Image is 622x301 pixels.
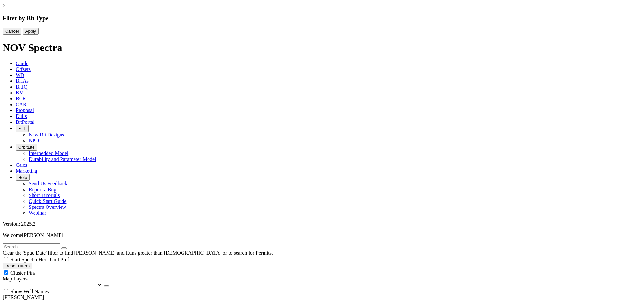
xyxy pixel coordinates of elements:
[18,175,27,180] span: Help
[3,276,28,281] span: Map Layers
[29,198,66,204] a: Quick Start Guide
[3,294,619,300] div: [PERSON_NAME]
[18,145,34,150] span: OrbitLite
[3,232,619,238] p: Welcome
[16,102,27,107] span: OAR
[23,28,39,35] button: Apply
[16,96,26,101] span: BCR
[16,162,27,168] span: Calcs
[16,113,27,119] span: Dulls
[3,42,619,54] h1: NOV Spectra
[3,15,619,22] h3: Filter by Bit Type
[29,150,68,156] a: Interbedded Model
[29,204,66,210] a: Spectra Overview
[16,61,28,66] span: Guide
[3,221,619,227] div: Version: 2025.2
[3,3,6,8] a: ×
[29,193,60,198] a: Short Tutorials
[3,263,32,269] button: Reset Filters
[16,66,31,72] span: Offsets
[3,243,60,250] input: Search
[10,257,48,262] span: Start Spectra Here
[16,84,27,90] span: BitIQ
[16,90,24,95] span: KM
[29,187,56,192] a: Report a Bug
[29,132,64,137] a: New Bit Designs
[16,107,34,113] span: Proposal
[22,232,63,238] span: [PERSON_NAME]
[29,210,46,216] a: Webinar
[29,138,39,143] a: NPD
[29,181,67,186] a: Send Us Feedback
[29,156,96,162] a: Durability and Parameter Model
[18,126,26,131] span: FTT
[10,270,36,276] span: Cluster Pins
[10,289,49,294] span: Show Well Names
[50,257,69,262] span: Unit Pref
[3,28,21,35] button: Cancel
[16,168,37,174] span: Marketing
[3,250,273,256] span: Clear the 'Spud Date' filter to find [PERSON_NAME] and Runs greater than [DEMOGRAPHIC_DATA] or to...
[16,78,29,84] span: BHAs
[16,119,34,125] span: BitPortal
[16,72,24,78] span: WD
